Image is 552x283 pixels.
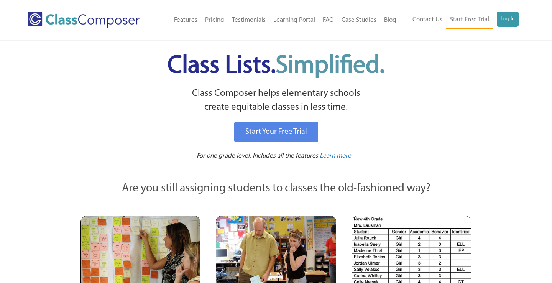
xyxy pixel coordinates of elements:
[80,180,472,197] p: Are you still assigning students to classes the old-fashioned way?
[380,12,400,29] a: Blog
[338,12,380,29] a: Case Studies
[201,12,228,29] a: Pricing
[446,12,493,29] a: Start Free Trial
[79,87,473,115] p: Class Composer helps elementary schools create equitable classes in less time.
[158,12,400,29] nav: Header Menu
[228,12,269,29] a: Testimonials
[276,54,384,79] span: Simplified.
[234,122,318,142] a: Start Your Free Trial
[319,12,338,29] a: FAQ
[168,54,384,79] span: Class Lists.
[409,12,446,28] a: Contact Us
[197,153,320,159] span: For one grade level. Includes all the features.
[28,12,140,28] img: Class Composer
[269,12,319,29] a: Learning Portal
[320,153,353,159] span: Learn more.
[170,12,201,29] a: Features
[497,12,519,27] a: Log In
[245,128,307,136] span: Start Your Free Trial
[400,12,519,29] nav: Header Menu
[320,151,353,161] a: Learn more.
